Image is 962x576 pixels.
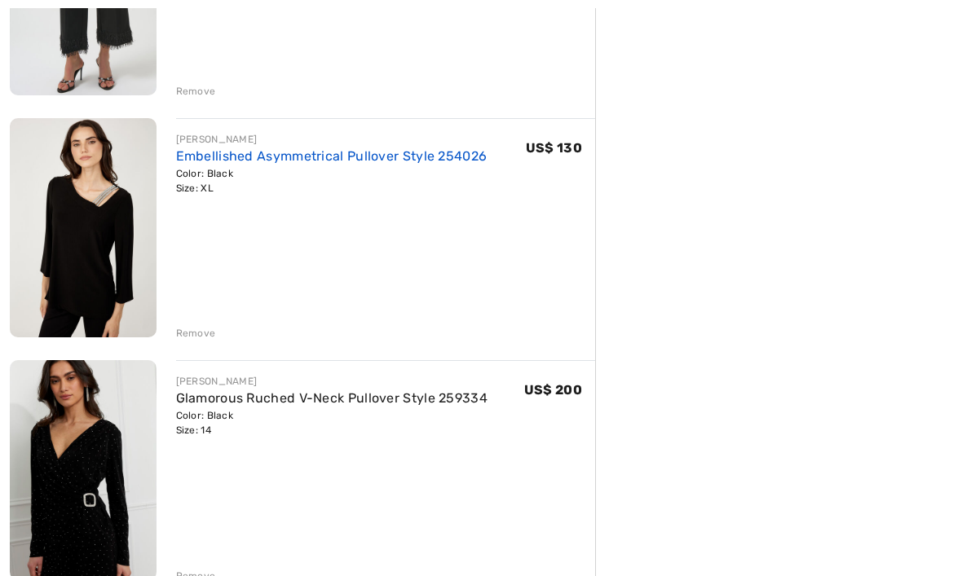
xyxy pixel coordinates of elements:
div: Color: Black Size: 14 [176,408,488,437]
div: Remove [176,84,216,99]
a: Embellished Asymmetrical Pullover Style 254026 [176,148,488,164]
img: Embellished Asymmetrical Pullover Style 254026 [10,118,157,337]
div: [PERSON_NAME] [176,374,488,389]
span: US$ 130 [526,140,582,156]
a: Glamorous Ruched V-Neck Pullover Style 259334 [176,390,488,406]
div: Remove [176,326,216,341]
span: US$ 200 [524,382,582,398]
div: Color: Black Size: XL [176,166,488,196]
div: [PERSON_NAME] [176,132,488,147]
